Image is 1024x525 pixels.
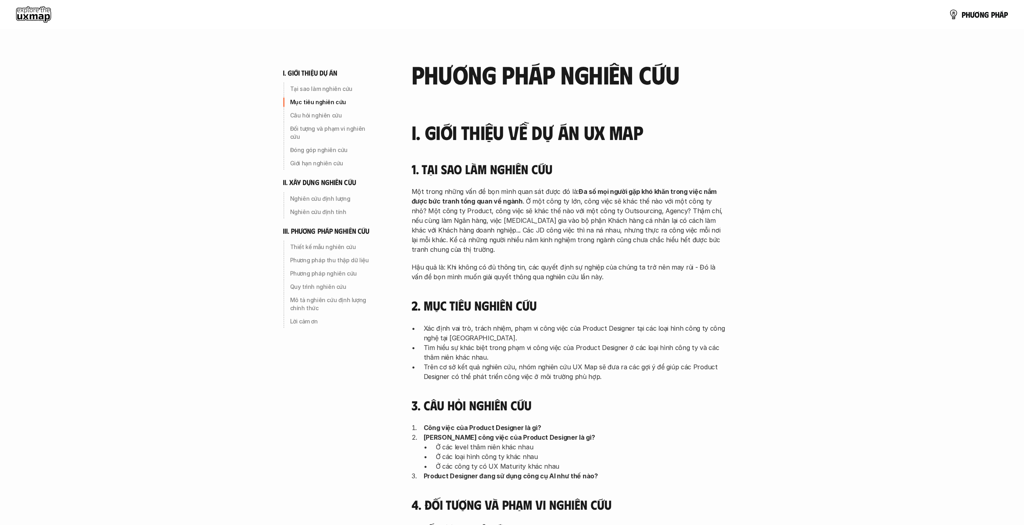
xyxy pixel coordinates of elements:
strong: Product Designer đang sử dụng công cụ AI như thế nào? [424,472,598,480]
p: Một trong những vấn đề bọn mình quan sát được đó là: . Ở một công ty lớn, công việc sẽ khác thế n... [412,187,725,254]
h3: I. Giới thiệu về dự án UX Map [412,122,725,143]
strong: [PERSON_NAME] công việc của Product Designer là gì? [424,433,595,441]
a: Giới hạn nghiên cứu [283,157,379,170]
h6: iii. phương pháp nghiên cứu [283,226,370,236]
span: p [1004,10,1008,19]
p: Xác định vai trò, trách nhiệm, phạm vi công việc của Product Designer tại các loại hình công ty c... [424,323,725,343]
span: p [991,10,995,19]
a: Tại sao làm nghiên cứu [283,82,379,95]
p: Ở các loại hình công ty khác nhau [436,452,725,461]
h6: ii. xây dựng nghiên cứu [283,178,356,187]
span: ư [970,10,975,19]
p: Tại sao làm nghiên cứu [290,85,376,93]
p: Nghiên cứu định lượng [290,195,376,203]
a: Nghiên cứu định lượng [283,192,379,205]
a: Câu hỏi nghiên cứu [283,109,379,122]
h4: 1. Tại sao làm nghiên cứu [412,161,725,177]
p: Nghiên cứu định tính [290,208,376,216]
a: Phương pháp thu thập dữ liệu [283,254,379,267]
h6: i. giới thiệu dự án [283,68,338,78]
span: g [984,10,989,19]
strong: Công việc của Product Designer là gì? [424,424,541,432]
p: Ở các level thâm niên khác nhau [436,442,725,452]
a: Lời cảm ơn [283,315,379,328]
p: Thiết kế mẫu nghiên cứu [290,243,376,251]
p: Giới hạn nghiên cứu [290,159,376,167]
h4: 2. Mục tiêu nghiên cứu [412,298,725,313]
p: Trên cơ sở kết quả nghiên cứu, nhóm nghiên cứu UX Map sẽ đưa ra các gợi ý để giúp các Product Des... [424,362,725,381]
p: Phương pháp thu thập dữ liệu [290,256,376,264]
a: Thiết kế mẫu nghiên cứu [283,241,379,253]
p: Đóng góp nghiên cứu [290,146,376,154]
p: Mục tiêu nghiên cứu [290,98,376,106]
p: Quy trình nghiên cứu [290,283,376,291]
span: n [980,10,984,19]
p: Lời cảm ơn [290,317,376,325]
p: Phương pháp nghiên cứu [290,270,376,278]
p: Đối tượng và phạm vi nghiên cứu [290,125,376,141]
span: h [966,10,970,19]
a: Mô tả nghiên cứu định lượng chính thức [283,294,379,315]
a: Nghiên cứu định tính [283,206,379,218]
p: Ở các công ty có UX Maturity khác nhau [436,461,725,471]
a: phươngpháp [949,6,1008,23]
p: Hậu quả là: Khi không có đủ thông tin, các quyết định sự nghiệp của chúng ta trở nên may rủi - Đó... [412,262,725,282]
span: ơ [975,10,980,19]
p: Tìm hiểu sự khác biệt trong phạm vi công việc của Product Designer ở các loại hình công ty và các... [424,343,725,362]
a: Mục tiêu nghiên cứu [283,96,379,109]
p: Câu hỏi nghiên cứu [290,111,376,119]
span: á [999,10,1004,19]
span: h [995,10,999,19]
p: Mô tả nghiên cứu định lượng chính thức [290,296,376,312]
h4: 3. Câu hỏi nghiên cứu [412,397,725,413]
h4: 4. Đối tượng và phạm vi nghiên cứu [412,497,725,512]
a: Phương pháp nghiên cứu [283,267,379,280]
a: Quy trình nghiên cứu [283,280,379,293]
a: Đóng góp nghiên cứu [283,144,379,156]
a: Đối tượng và phạm vi nghiên cứu [283,122,379,143]
h2: phương pháp nghiên cứu [412,60,725,88]
span: p [962,10,966,19]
